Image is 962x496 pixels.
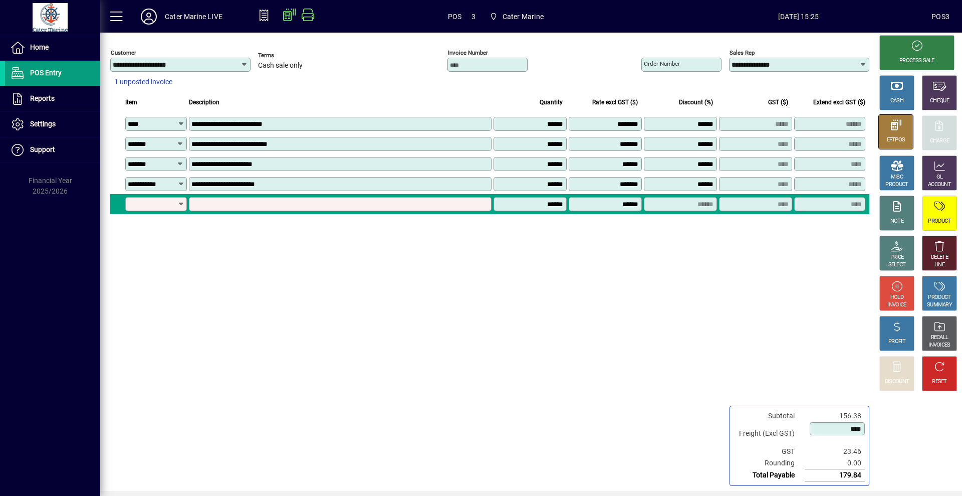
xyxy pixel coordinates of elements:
div: CASH [890,97,903,105]
div: NOTE [890,218,903,225]
span: [DATE] 15:25 [665,9,931,25]
div: PRODUCT [885,181,908,189]
span: Home [30,43,49,51]
div: CHARGE [930,137,949,145]
div: PROFIT [888,338,905,346]
span: Cater Marine [503,9,544,25]
td: Freight (Excl GST) [734,422,805,446]
div: PRICE [890,254,904,261]
div: RECALL [931,334,948,342]
span: Rate excl GST ($) [592,97,638,108]
span: Settings [30,120,56,128]
div: GL [936,174,943,181]
div: PROCESS SALE [899,57,934,65]
span: Description [189,97,219,108]
span: 3 [471,9,475,25]
span: Support [30,145,55,153]
div: RESET [932,378,947,386]
div: CHEQUE [930,97,949,105]
button: 1 unposted invoice [110,73,176,91]
mat-label: Sales rep [730,49,755,56]
mat-label: Order number [644,60,680,67]
a: Settings [5,112,100,137]
td: GST [734,446,805,457]
span: Reports [30,94,55,102]
div: MISC [891,174,903,181]
span: 1 unposted invoice [114,77,172,87]
td: 0.00 [805,457,865,469]
td: Subtotal [734,410,805,422]
button: Profile [133,8,165,26]
div: DELETE [931,254,948,261]
span: POS Entry [30,69,62,77]
mat-label: Customer [111,49,136,56]
a: Home [5,35,100,60]
div: LINE [934,261,944,269]
mat-label: Invoice number [448,49,488,56]
span: Item [125,97,137,108]
td: 179.84 [805,469,865,481]
span: Cash sale only [258,62,303,70]
td: Rounding [734,457,805,469]
td: 156.38 [805,410,865,422]
div: INVOICES [928,342,950,349]
div: PRODUCT [928,218,950,225]
div: ACCOUNT [928,181,951,189]
div: INVOICE [887,301,906,309]
div: Cater Marine LIVE [165,9,222,25]
span: Cater Marine [486,8,548,26]
td: Total Payable [734,469,805,481]
span: POS [448,9,462,25]
div: POS3 [931,9,949,25]
span: Extend excl GST ($) [813,97,865,108]
a: Support [5,137,100,162]
div: PRODUCT [928,294,950,301]
div: EFTPOS [887,136,905,144]
div: DISCOUNT [885,378,909,386]
td: 23.46 [805,446,865,457]
span: Quantity [540,97,563,108]
div: SUMMARY [927,301,952,309]
span: Terms [258,52,318,59]
a: Reports [5,86,100,111]
span: Discount (%) [679,97,713,108]
div: HOLD [890,294,903,301]
span: GST ($) [768,97,788,108]
div: SELECT [888,261,906,269]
